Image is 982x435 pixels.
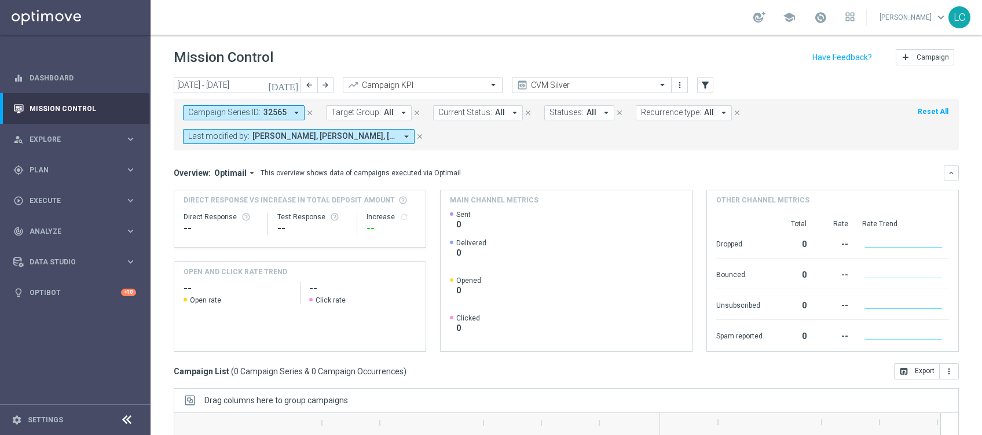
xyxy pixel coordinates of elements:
[13,287,24,298] i: lightbulb
[615,109,624,117] i: close
[716,234,763,252] div: Dropped
[820,326,848,344] div: --
[30,228,125,235] span: Analyze
[456,285,481,296] span: 0
[704,108,714,117] span: All
[125,134,136,145] i: keyboard_arrow_right
[13,62,136,93] div: Dashboard
[184,212,258,222] div: Direct Response
[204,396,348,405] span: Drag columns here to group campaigns
[433,105,523,120] button: Current Status: All arrow_drop_down
[13,134,24,145] i: person_search
[719,108,729,118] i: arrow_drop_down
[456,323,480,333] span: 0
[944,165,959,180] button: keyboard_arrow_down
[305,81,313,89] i: arrow_back
[524,109,532,117] i: close
[549,108,584,117] span: Statuses:
[174,168,211,178] h3: Overview:
[400,212,409,222] button: refresh
[13,227,137,236] div: track_changes Analyze keyboard_arrow_right
[544,105,614,120] button: Statuses: All arrow_drop_down
[13,135,137,144] button: person_search Explore keyboard_arrow_right
[901,53,910,62] i: add
[862,219,949,228] div: Rate Trend
[456,276,481,285] span: Opened
[641,108,701,117] span: Recurrence type:
[305,106,315,119] button: close
[674,78,686,92] button: more_vert
[30,259,125,266] span: Data Studio
[716,264,763,283] div: Bounced
[125,164,136,175] i: keyboard_arrow_right
[675,80,684,90] i: more_vert
[456,238,486,248] span: Delivered
[947,169,955,177] i: keyboard_arrow_down
[125,195,136,206] i: keyboard_arrow_right
[776,295,807,314] div: 0
[30,62,136,93] a: Dashboard
[121,289,136,296] div: +10
[291,108,302,118] i: arrow_drop_down
[367,222,416,235] div: --
[776,234,807,252] div: 0
[204,396,348,405] div: Row Groups
[878,9,948,26] a: [PERSON_NAME]keyboard_arrow_down
[13,93,136,124] div: Mission Control
[301,77,317,93] button: arrow_back
[174,366,406,377] h3: Campaign List
[13,288,137,297] button: lightbulb Optibot +10
[184,282,291,296] h2: --
[13,165,125,175] div: Plan
[183,105,305,120] button: Campaign Series ID: 32565 arrow_drop_down
[266,77,301,94] button: [DATE]
[944,367,954,376] i: more_vert
[398,108,409,118] i: arrow_drop_down
[13,73,24,83] i: equalizer
[456,219,471,230] span: 0
[456,314,480,323] span: Clicked
[732,106,742,119] button: close
[263,108,287,117] span: 32565
[412,106,422,119] button: close
[614,106,625,119] button: close
[347,79,359,91] i: trending_up
[13,196,137,205] button: play_circle_outline Execute keyboard_arrow_right
[13,226,24,237] i: track_changes
[601,108,611,118] i: arrow_drop_down
[716,326,763,344] div: Spam reported
[820,295,848,314] div: --
[776,219,807,228] div: Total
[812,53,872,61] input: Have Feedback?
[188,108,261,117] span: Campaign Series ID:
[450,195,538,205] h4: Main channel metrics
[783,11,796,24] span: school
[899,367,908,376] i: open_in_browser
[174,49,273,66] h1: Mission Control
[211,168,261,178] button: Optimail arrow_drop_down
[252,131,397,141] span: Andrea Pierno Francesca Mascarucci Lorenzo Carlevale Marco Cesco + 3 more
[125,226,136,237] i: keyboard_arrow_right
[456,210,471,219] span: Sent
[214,168,247,178] span: Optimail
[184,195,395,205] span: Direct Response VS Increase In Total Deposit Amount
[309,282,416,296] h2: --
[30,93,136,124] a: Mission Control
[13,73,137,83] div: equalizer Dashboard
[30,136,125,143] span: Explore
[917,53,949,61] span: Campaign
[384,108,394,117] span: All
[306,109,314,117] i: close
[268,80,299,90] i: [DATE]
[456,248,486,258] span: 0
[716,195,809,205] h4: Other channel metrics
[13,257,125,267] div: Data Studio
[917,105,950,118] button: Reset All
[247,168,257,178] i: arrow_drop_down
[326,105,412,120] button: Target Group: All arrow_drop_down
[231,366,234,377] span: (
[261,168,461,178] div: This overview shows data of campaigns executed via Optimail
[13,104,137,113] button: Mission Control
